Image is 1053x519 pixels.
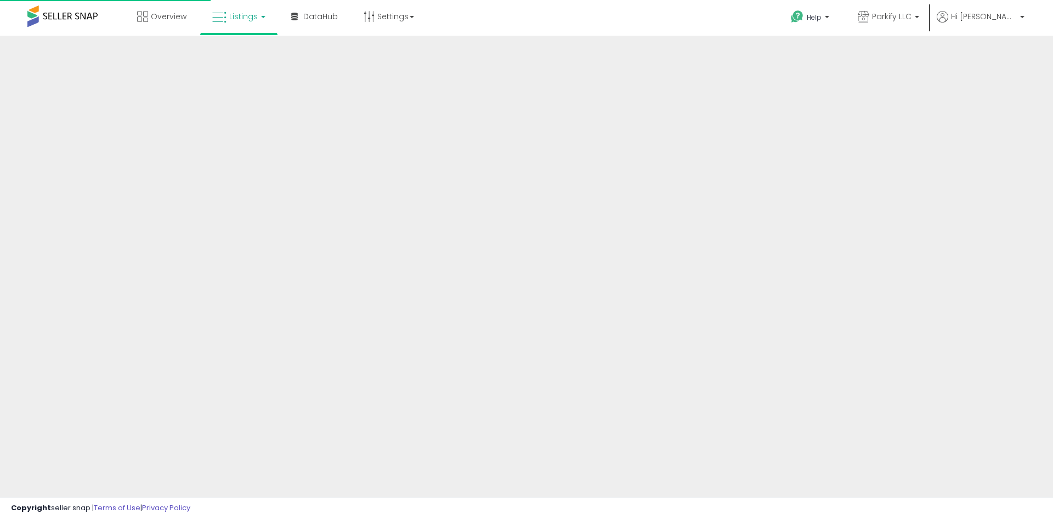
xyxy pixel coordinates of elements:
[872,11,912,22] span: Parkify LLC
[229,11,258,22] span: Listings
[937,11,1024,36] a: Hi [PERSON_NAME]
[790,10,804,24] i: Get Help
[782,2,840,36] a: Help
[151,11,186,22] span: Overview
[807,13,822,22] span: Help
[951,11,1017,22] span: Hi [PERSON_NAME]
[303,11,338,22] span: DataHub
